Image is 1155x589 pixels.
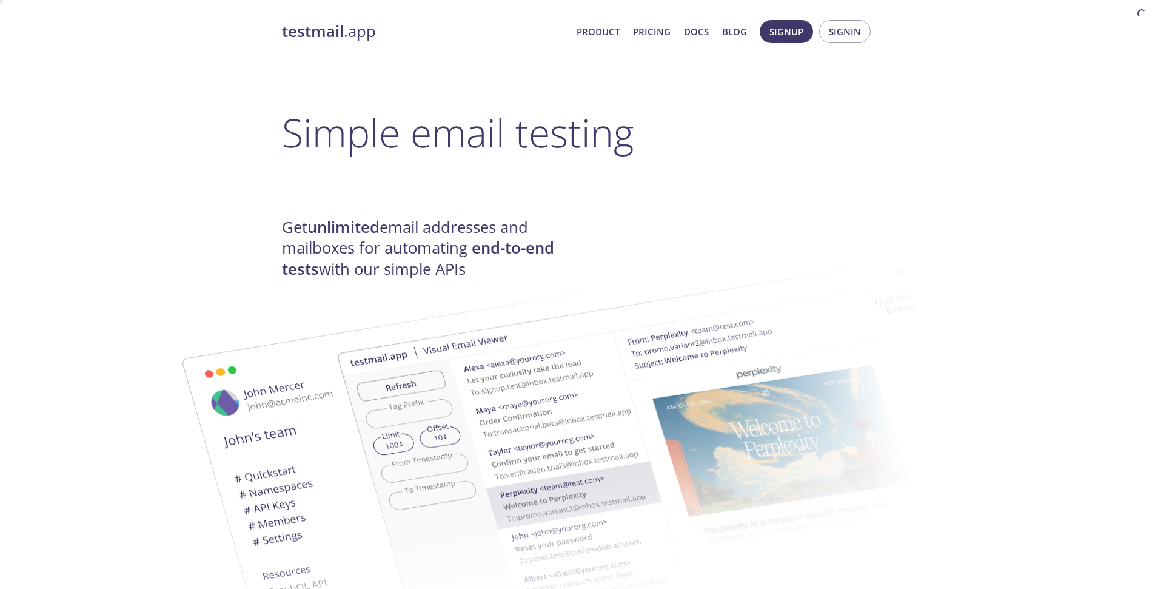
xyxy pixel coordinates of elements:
button: Signin [819,20,871,43]
a: testmail.app [282,21,567,42]
a: Product [577,24,620,39]
a: Pricing [633,24,671,39]
a: Docs [684,24,709,39]
h4: Get email addresses and mailboxes for automating with our simple APIs [282,217,578,280]
strong: end-to-end tests [282,237,554,279]
strong: testmail [282,21,344,42]
span: Signup [769,24,803,39]
a: Blog [722,24,747,39]
h1: Simple email testing [282,109,874,156]
strong: unlimited [307,217,380,238]
span: Signin [829,24,861,39]
button: Signup [760,20,813,43]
